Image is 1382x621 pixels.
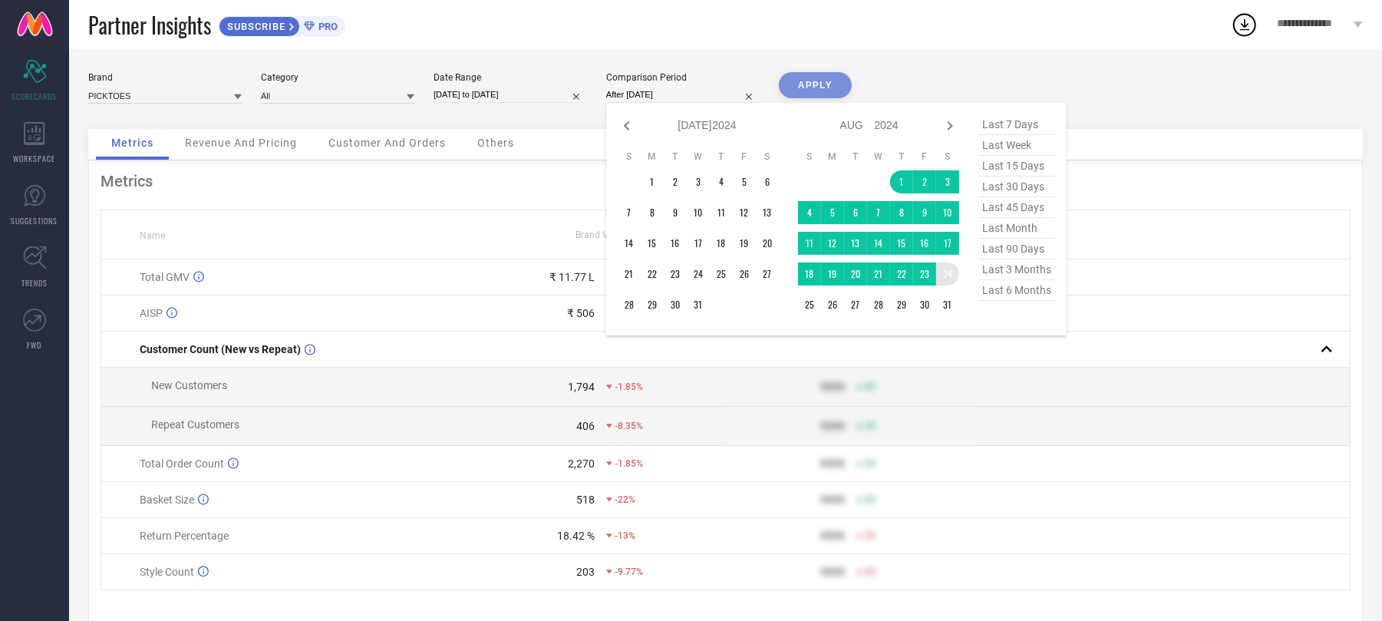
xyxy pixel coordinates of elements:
span: Metrics [111,137,153,149]
span: SUGGESTIONS [12,215,58,226]
td: Wed Aug 21 2024 [867,263,890,286]
td: Sun Jul 28 2024 [618,293,641,316]
td: Fri Jul 12 2024 [733,201,756,224]
td: Fri Aug 16 2024 [913,232,936,255]
td: Wed Jul 31 2024 [687,293,710,316]
td: Tue Jul 16 2024 [664,232,687,255]
td: Mon Aug 05 2024 [821,201,844,224]
input: Select comparison period [606,87,760,103]
td: Sat Aug 10 2024 [936,201,959,224]
td: Fri Aug 30 2024 [913,293,936,316]
th: Wednesday [687,150,710,163]
div: 18.42 % [557,530,595,542]
div: 9999 [820,494,845,506]
td: Sun Jul 14 2024 [618,232,641,255]
span: Repeat Customers [151,418,239,431]
div: 2,270 [568,457,595,470]
span: last month [978,218,1055,239]
span: AISP [140,307,163,319]
th: Friday [733,150,756,163]
td: Tue Aug 06 2024 [844,201,867,224]
th: Wednesday [867,150,890,163]
span: FWD [28,339,42,351]
th: Saturday [756,150,779,163]
td: Tue Aug 27 2024 [844,293,867,316]
span: last 15 days [978,156,1055,177]
div: 9999 [820,457,845,470]
td: Thu Aug 22 2024 [890,263,913,286]
div: Next month [941,117,959,135]
td: Tue Jul 23 2024 [664,263,687,286]
td: Tue Aug 20 2024 [844,263,867,286]
span: 50 [865,421,876,431]
td: Tue Jul 30 2024 [664,293,687,316]
td: Wed Jul 17 2024 [687,232,710,255]
td: Mon Aug 12 2024 [821,232,844,255]
td: Wed Aug 14 2024 [867,232,890,255]
a: SUBSCRIBEPRO [219,12,345,37]
span: -22% [615,494,635,505]
span: Basket Size [140,494,194,506]
div: 9999 [820,566,845,578]
span: -13% [615,530,635,541]
td: Mon Jul 01 2024 [641,170,664,193]
td: Thu Aug 01 2024 [890,170,913,193]
span: Total GMV [140,271,190,283]
span: last 45 days [978,197,1055,218]
span: Partner Insights [88,9,211,41]
span: last 3 months [978,259,1055,280]
span: 50 [865,458,876,469]
span: 50 [865,382,876,392]
td: Fri Jul 05 2024 [733,170,756,193]
span: Others [477,137,514,149]
span: WORKSPACE [14,153,56,164]
td: Wed Aug 07 2024 [867,201,890,224]
span: Customer And Orders [328,137,446,149]
td: Sun Jul 21 2024 [618,263,641,286]
td: Mon Jul 22 2024 [641,263,664,286]
td: Sat Jul 06 2024 [756,170,779,193]
td: Sat Jul 27 2024 [756,263,779,286]
td: Thu Jul 18 2024 [710,232,733,255]
td: Mon Aug 19 2024 [821,263,844,286]
td: Thu Aug 29 2024 [890,293,913,316]
div: Brand [88,72,242,83]
div: ₹ 11.77 L [549,271,595,283]
span: last 7 days [978,114,1055,135]
td: Sat Jul 13 2024 [756,201,779,224]
div: 9999 [820,381,845,393]
th: Saturday [936,150,959,163]
div: Metrics [101,172,1351,190]
span: Style Count [140,566,194,578]
th: Tuesday [664,150,687,163]
div: Category [261,72,414,83]
td: Fri Aug 02 2024 [913,170,936,193]
span: SUBSCRIBE [219,21,289,32]
td: Tue Jul 09 2024 [664,201,687,224]
span: TRENDS [21,277,48,289]
td: Sat Aug 17 2024 [936,232,959,255]
div: ₹ 506 [567,307,595,319]
th: Thursday [890,150,913,163]
div: 203 [576,566,595,578]
td: Fri Jul 26 2024 [733,263,756,286]
td: Mon Jul 15 2024 [641,232,664,255]
td: Wed Jul 10 2024 [687,201,710,224]
th: Sunday [798,150,821,163]
td: Sun Jul 07 2024 [618,201,641,224]
span: 50 [865,530,876,541]
td: Thu Jul 04 2024 [710,170,733,193]
td: Sun Aug 11 2024 [798,232,821,255]
span: last 90 days [978,239,1055,259]
div: Date Range [434,72,587,83]
td: Mon Aug 26 2024 [821,293,844,316]
th: Tuesday [844,150,867,163]
td: Thu Aug 08 2024 [890,201,913,224]
div: 1,794 [568,381,595,393]
span: New Customers [151,379,227,391]
span: Brand Value [576,230,626,240]
td: Thu Jul 25 2024 [710,263,733,286]
div: 518 [576,494,595,506]
div: 406 [576,420,595,432]
td: Sun Aug 04 2024 [798,201,821,224]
